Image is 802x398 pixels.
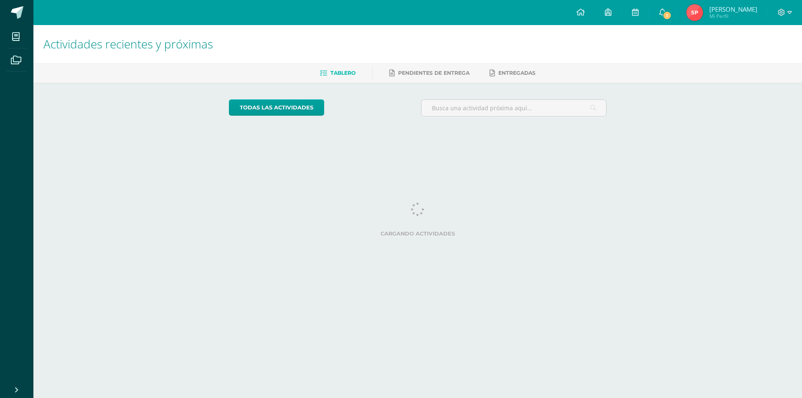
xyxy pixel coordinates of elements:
span: Pendientes de entrega [398,70,470,76]
span: Tablero [330,70,355,76]
a: Entregadas [490,66,536,80]
input: Busca una actividad próxima aquí... [421,100,607,116]
img: c347b9b87da4fd7bf1bf5579371333ac.png [686,4,703,21]
span: Entregadas [498,70,536,76]
span: Mi Perfil [709,13,757,20]
span: 1 [662,11,672,20]
span: Actividades recientes y próximas [43,36,213,52]
a: Pendientes de entrega [389,66,470,80]
a: Tablero [320,66,355,80]
a: todas las Actividades [229,99,324,116]
span: [PERSON_NAME] [709,5,757,13]
label: Cargando actividades [229,231,607,237]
